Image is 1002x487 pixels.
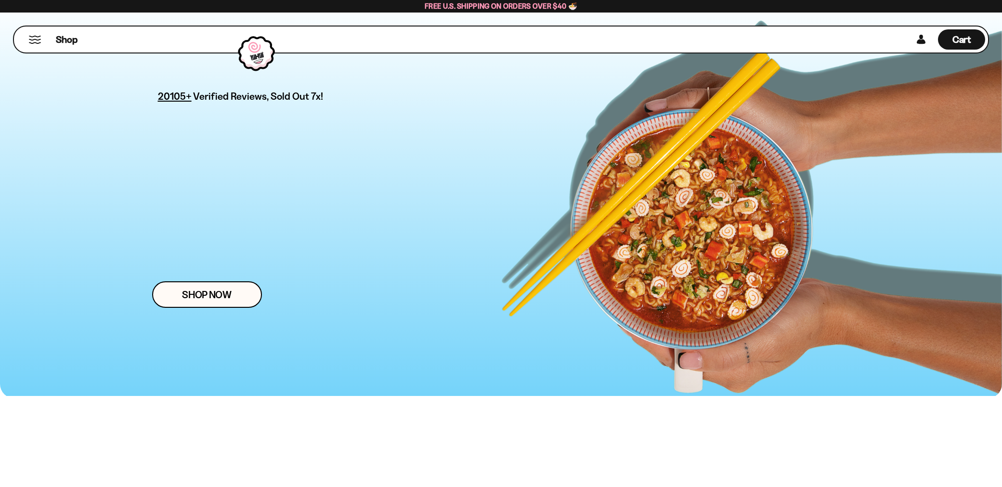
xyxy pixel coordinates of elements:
span: Cart [952,34,971,45]
span: Shop Now [182,290,232,300]
a: Cart [938,26,985,53]
span: Free U.S. Shipping on Orders over $40 🍜 [425,1,577,11]
a: Shop Now [152,281,262,308]
span: Verified Reviews, Sold Out 7x! [193,90,324,102]
a: Shop [56,29,78,50]
button: Mobile Menu Trigger [28,36,41,44]
span: Shop [56,33,78,46]
span: 20105+ [158,89,192,104]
